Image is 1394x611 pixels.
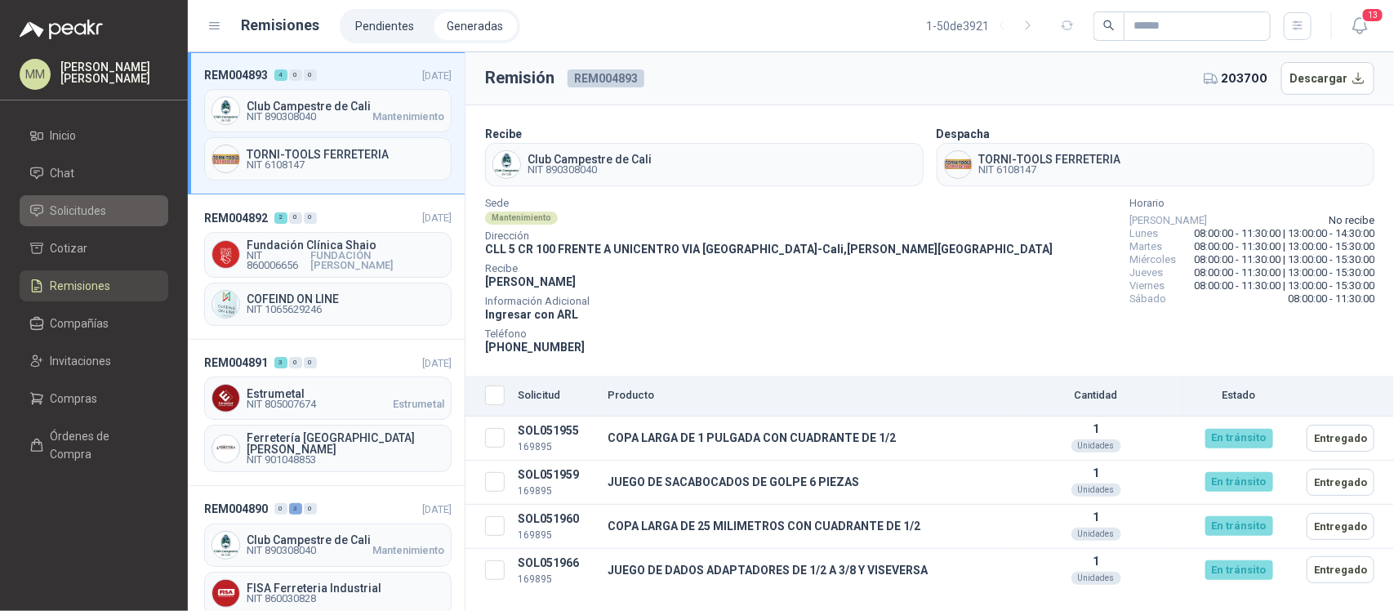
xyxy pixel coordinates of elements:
span: 08:00:00 - 11:30:00 | 13:00:00 - 15:30:00 [1194,279,1374,292]
span: [PERSON_NAME] [1129,214,1207,227]
span: NIT 6108147 [247,160,444,170]
td: SOL051955 [511,417,601,461]
a: Chat [20,158,168,189]
th: Seleccionar/deseleccionar [465,376,511,417]
span: NIT 805007674 [247,399,316,409]
a: Invitaciones [20,346,168,377]
img: Company Logo [945,151,972,178]
div: Unidades [1071,572,1121,585]
td: En tránsito [1178,417,1300,461]
a: Compras [20,383,168,414]
span: 08:00:00 - 11:30:00 | 13:00:00 - 15:30:00 [1194,266,1374,279]
div: En tránsito [1205,560,1273,580]
a: REM004892200[DATE] Company LogoFundación Clínica ShaioNIT 860006656FUNDACIÓN [PERSON_NAME]Company... [188,194,465,339]
span: NIT 890308040 [247,546,316,555]
span: TORNI-TOOLS FERRETERIA [247,149,444,160]
div: Unidades [1071,439,1121,453]
th: Solicitud [511,376,601,417]
p: 1 [1021,422,1171,435]
span: Lunes [1129,227,1158,240]
td: SOL051966 [511,548,601,591]
span: Teléfono [485,330,1053,338]
b: Despacha [937,127,991,140]
td: En tránsito [1178,504,1300,548]
img: Company Logo [212,291,239,318]
span: 08:00:00 - 11:30:00 | 13:00:00 - 15:30:00 [1194,240,1374,253]
span: 08:00:00 - 11:30:00 | 13:00:00 - 15:30:00 [1194,253,1374,266]
p: 169895 [518,572,595,587]
div: 1 - 50 de 3921 [926,13,1041,39]
span: Compras [51,390,98,408]
span: Martes [1129,240,1162,253]
p: 1 [1021,466,1171,479]
a: REM004893400[DATE] Company LogoClub Campestre de CaliNIT 890308040MantenimientoCompany LogoTORNI-... [188,52,465,194]
img: Company Logo [212,580,239,607]
span: 203700 [1222,69,1268,87]
div: 3 [289,503,302,515]
span: REM004893 [568,69,644,87]
td: SOL051959 [511,460,601,504]
p: 169895 [518,528,595,543]
a: Órdenes de Compra [20,421,168,470]
span: Recibe [485,265,1053,273]
td: SOL051960 [511,504,601,548]
span: Club Campestre de Cali [247,534,444,546]
span: REM004893 [204,66,268,84]
b: Recibe [485,127,522,140]
span: [DATE] [422,69,452,82]
span: Inicio [51,127,77,145]
span: TORNI-TOOLS FERRETERIA [979,154,1121,165]
a: Generadas [434,12,517,40]
div: 3 [274,357,287,368]
button: Entregado [1307,556,1374,583]
a: Pendientes [343,12,428,40]
button: Entregado [1307,469,1374,496]
span: Miércoles [1129,253,1176,266]
div: Unidades [1071,528,1121,541]
span: Ingresar con ARL [485,308,578,321]
span: NIT 1065629246 [247,305,444,314]
img: Company Logo [493,151,520,178]
div: En tránsito [1205,516,1273,536]
div: 0 [304,69,317,81]
span: REM004890 [204,500,268,518]
td: COPA LARGA DE 25 MILIMETROS CON CUADRANTE DE 1/2 [601,504,1014,548]
div: 0 [289,357,302,368]
span: REM004892 [204,209,268,227]
span: Chat [51,164,75,182]
div: 2 [274,212,287,224]
p: [PERSON_NAME] [PERSON_NAME] [60,61,168,84]
span: Dirección [485,232,1053,240]
div: 0 [289,69,302,81]
span: Información Adicional [485,297,1053,305]
button: Descargar [1281,62,1375,95]
td: JUEGO DE SACABOCADOS DE GOLPE 6 PIEZAS [601,460,1014,504]
th: Cantidad [1014,376,1178,417]
img: Company Logo [212,97,239,124]
span: FISA Ferreteria Industrial [247,582,444,594]
span: NIT 890308040 [528,165,652,175]
span: [DATE] [422,503,452,515]
a: Remisiones [20,270,168,301]
img: Company Logo [212,385,239,412]
span: [DATE] [422,357,452,369]
a: Solicitudes [20,195,168,226]
a: Compañías [20,308,168,339]
div: Unidades [1071,484,1121,497]
span: REM004891 [204,354,268,372]
div: MM [20,59,51,90]
span: Sede [485,199,1053,207]
span: NIT 890308040 [247,112,316,122]
div: En tránsito [1205,472,1273,492]
span: [PERSON_NAME] [485,275,576,288]
span: Remisiones [51,277,111,295]
span: 08:00:00 - 11:30:00 | 13:00:00 - 14:30:00 [1194,227,1374,240]
span: Sábado [1129,292,1166,305]
th: Estado [1178,376,1300,417]
a: Inicio [20,120,168,151]
a: Cotizar [20,233,168,264]
span: Jueves [1129,266,1163,279]
span: Estrumetal [247,388,444,399]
